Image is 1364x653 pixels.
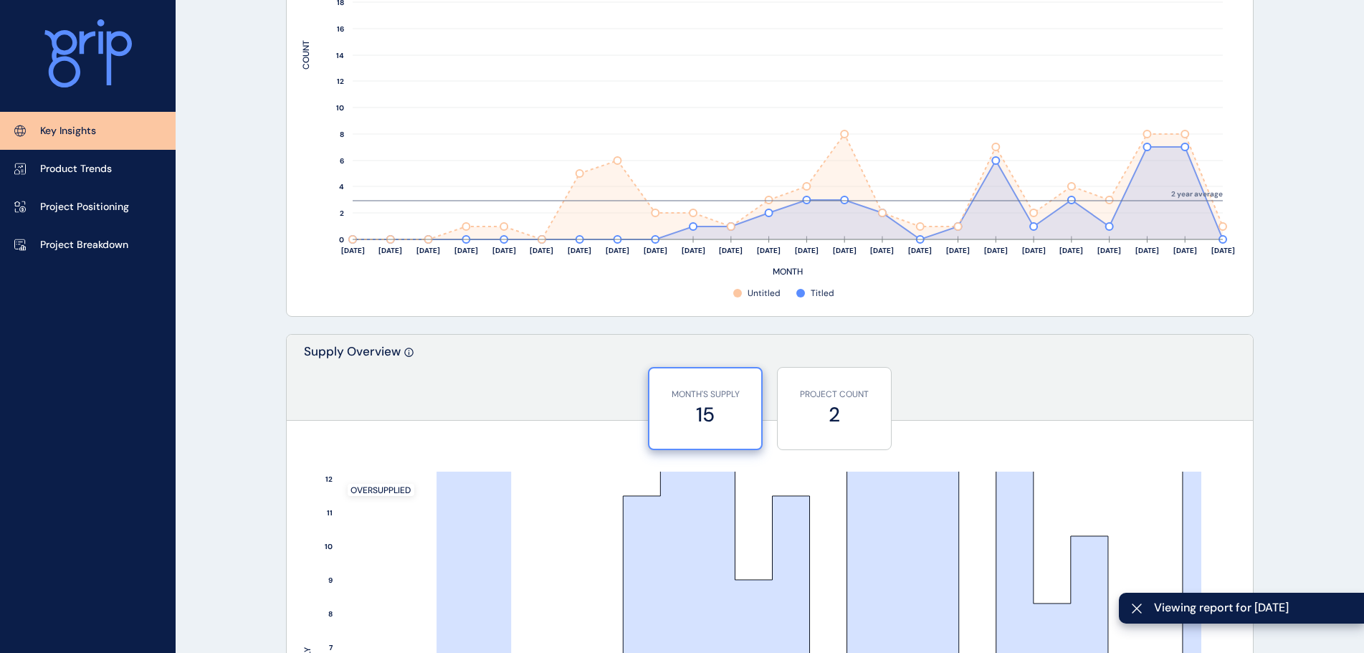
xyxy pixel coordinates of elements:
text: MONTH [773,266,803,277]
text: COUNT [300,40,312,70]
text: 2 year average [1171,189,1223,199]
text: [DATE] [454,246,478,255]
text: [DATE] [644,246,667,255]
text: [DATE] [1097,246,1121,255]
p: Product Trends [40,162,112,176]
text: [DATE] [984,246,1008,255]
p: Supply Overview [304,343,401,420]
text: [DATE] [492,246,516,255]
p: MONTH'S SUPPLY [657,389,754,401]
text: [DATE] [719,246,743,255]
text: 8 [328,609,333,619]
text: 12 [337,77,344,86]
text: [DATE] [1173,246,1197,255]
span: Viewing report for [DATE] [1154,600,1353,616]
text: 4 [339,182,344,191]
text: [DATE] [908,246,932,255]
text: 9 [328,576,333,585]
text: [DATE] [1211,246,1235,255]
text: [DATE] [1059,246,1083,255]
text: 12 [325,475,333,484]
text: [DATE] [795,246,819,255]
p: Project Positioning [40,200,129,214]
text: 2 [340,209,344,218]
text: [DATE] [416,246,440,255]
text: [DATE] [870,246,894,255]
text: [DATE] [1022,246,1046,255]
text: 6 [340,156,344,166]
text: 14 [336,51,344,60]
text: [DATE] [378,246,402,255]
text: [DATE] [946,246,970,255]
text: [DATE] [1135,246,1159,255]
text: [DATE] [568,246,591,255]
text: [DATE] [682,246,705,255]
text: 11 [327,508,333,518]
text: [DATE] [341,246,365,255]
text: 7 [329,643,333,652]
p: Key Insights [40,124,96,138]
text: [DATE] [606,246,629,255]
text: [DATE] [757,246,781,255]
text: 16 [337,24,344,34]
p: PROJECT COUNT [785,389,884,401]
text: 0 [339,235,344,244]
text: [DATE] [833,246,857,255]
text: [DATE] [530,246,553,255]
text: 10 [336,103,344,113]
text: 8 [340,130,344,139]
label: 15 [657,401,754,429]
text: 10 [325,542,333,551]
p: Project Breakdown [40,238,128,252]
label: 2 [785,401,884,429]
